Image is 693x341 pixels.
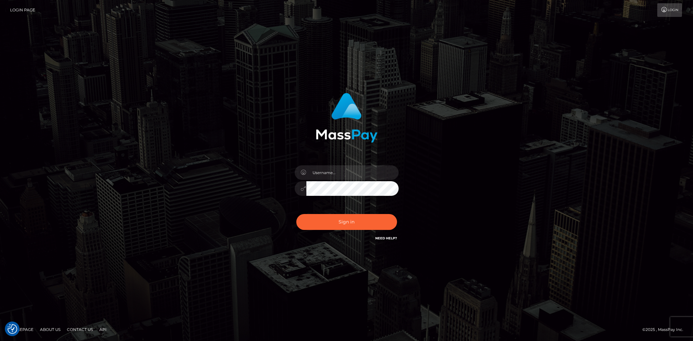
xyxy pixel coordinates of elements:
[97,324,109,335] a: API
[64,324,96,335] a: Contact Us
[657,3,682,17] a: Login
[7,324,36,335] a: Homepage
[7,324,17,334] img: Revisit consent button
[375,236,397,240] a: Need Help?
[316,93,378,143] img: MassPay Login
[37,324,63,335] a: About Us
[642,326,688,333] div: © 2025 , MassPay Inc.
[10,3,35,17] a: Login Page
[306,165,399,180] input: Username...
[7,324,17,334] button: Consent Preferences
[296,214,397,230] button: Sign in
